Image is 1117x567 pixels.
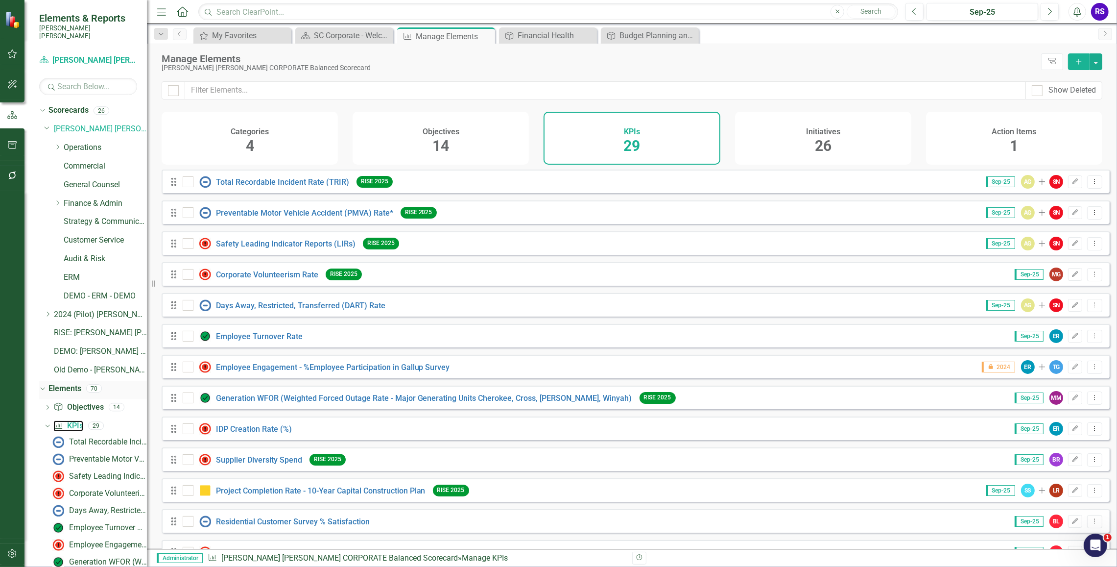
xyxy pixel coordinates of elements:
h4: Action Items [992,127,1036,136]
div: AG [1021,298,1035,312]
span: 2024 [982,362,1015,372]
div: Budget Planning and Execution [619,29,696,42]
div: My Favorites [212,29,289,42]
div: Employee Turnover Rate​ [69,523,147,532]
div: 70 [86,385,102,393]
div: ER [1021,360,1035,374]
div: MG [1049,268,1063,281]
div: LR [1049,484,1063,497]
div: SN [1049,175,1063,189]
a: Generation WFOR (Weighted Forced Outage Rate - Major Generating Units Cherokee, Cross, [PERSON_NA... [216,394,632,403]
small: [PERSON_NAME] [PERSON_NAME] [39,24,137,40]
span: RISE 2025 [309,454,346,465]
span: Sep-25 [1015,331,1044,342]
a: Days Away, Restricted, Transferred (DART) Rate [216,301,385,310]
input: Search Below... [39,78,137,95]
a: Commercial [64,161,147,172]
img: Below MIN Target [199,269,211,280]
a: Project Completion Rate - 10-Year Capital Construction Plan [216,486,426,495]
span: RISE 2025 [326,269,362,280]
div: Show Deleted [1048,85,1096,96]
span: Sep-25 [986,485,1015,496]
a: Safety Leading Indicator Reports (LIRs) [216,239,356,248]
div: AG [1021,237,1035,250]
a: Operations [64,142,147,153]
img: Not Meeting Target [199,238,211,249]
h4: KPIs [624,127,640,136]
span: 1 [1104,534,1112,542]
img: No Information [199,299,211,311]
div: TG [1049,360,1063,374]
a: Total Recordable Incident Rate (TRIR) [50,434,147,450]
div: SC Corporate - Welcome to ClearPoint [314,29,391,42]
img: ClearPoint Strategy [5,11,22,28]
a: RISE: [PERSON_NAME] [PERSON_NAME] Recognizing Innovation, Safety and Excellence [54,327,147,339]
a: General Counsel [64,179,147,191]
a: Old Demo - [PERSON_NAME] [PERSON_NAME] - Demo Account [54,365,147,376]
span: Sep-25 [986,238,1015,249]
span: 29 [624,137,641,154]
img: Not Meeting Target [199,361,211,373]
span: Sep-25 [1015,423,1044,434]
a: Preventable Motor Vehicle Accident (PMVA) Rate* [216,208,393,218]
img: On Target [199,330,211,342]
h4: Initiatives [806,127,840,136]
a: Financial Health [501,29,594,42]
span: 14 [432,137,449,154]
div: Manage Elements [416,30,493,43]
span: 4 [246,137,254,154]
div: SS [1021,484,1035,497]
span: Search [861,7,882,15]
img: No Information [199,176,211,188]
a: Corporate Volunteerism Rate [50,486,147,501]
div: BR [1049,453,1063,467]
div: ER [1049,422,1063,436]
a: Employee Turnover Rate​ [216,332,303,341]
a: [PERSON_NAME] [PERSON_NAME] CORPORATE Balanced Scorecard [54,123,147,135]
span: RISE 2025 [363,238,399,249]
input: Search ClearPoint... [198,3,898,21]
div: Corporate Volunteerism Rate [69,489,147,498]
div: ER [1049,329,1063,343]
a: Days Away, Restricted, Transferred (DART) Rate [50,503,147,518]
a: Employee Turnover Rate​ [50,520,147,536]
img: No Information [52,436,64,448]
img: Below MIN Target [52,488,64,499]
div: Financial Health [518,29,594,42]
a: [PERSON_NAME] [PERSON_NAME] CORPORATE Balanced Scorecard [221,553,458,563]
a: Customer Service [64,235,147,246]
a: Preventable Motor Vehicle Accident (PMVA) Rate* [50,451,147,467]
a: KPIs [53,420,83,432]
img: Below MIN Target [199,454,211,466]
div: Generation WFOR (Weighted Forced Outage Rate - Major Generating Units Cherokee, Cross, [PERSON_NA... [69,558,147,567]
span: Sep-25 [1015,269,1044,280]
span: Sep-25 [1015,547,1044,558]
a: My Favorites [196,29,289,42]
a: Budget Planning and Execution [603,29,696,42]
span: Elements & Reports [39,12,137,24]
span: RISE 2025 [356,176,393,187]
img: No Information [52,505,64,517]
button: Sep-25 [927,3,1038,21]
button: Search [847,5,896,19]
div: 29 [88,421,104,430]
div: 14 [109,403,124,412]
div: BL [1049,515,1063,528]
div: MM [1049,391,1063,405]
img: No Information [199,516,211,527]
img: Not Meeting Target [199,546,211,558]
h4: Categories [231,127,269,136]
div: » Manage KPIs [208,553,625,564]
span: 26 [815,137,832,154]
img: Not Meeting Target [52,539,64,551]
a: Scorecards [48,105,89,116]
div: RS [1091,3,1109,21]
a: DEMO: [PERSON_NAME] [PERSON_NAME] Corporate Scorecard (Copied [DATE]) [54,346,147,357]
div: AG [1021,206,1035,220]
div: Sep-25 [930,6,1035,18]
a: Audit & Risk [64,253,147,265]
div: SN [1049,206,1063,220]
span: RISE 2025 [640,392,676,403]
div: [PERSON_NAME] [PERSON_NAME] CORPORATE Balanced Scorecard [162,64,1036,72]
span: RISE 2025 [401,207,437,218]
